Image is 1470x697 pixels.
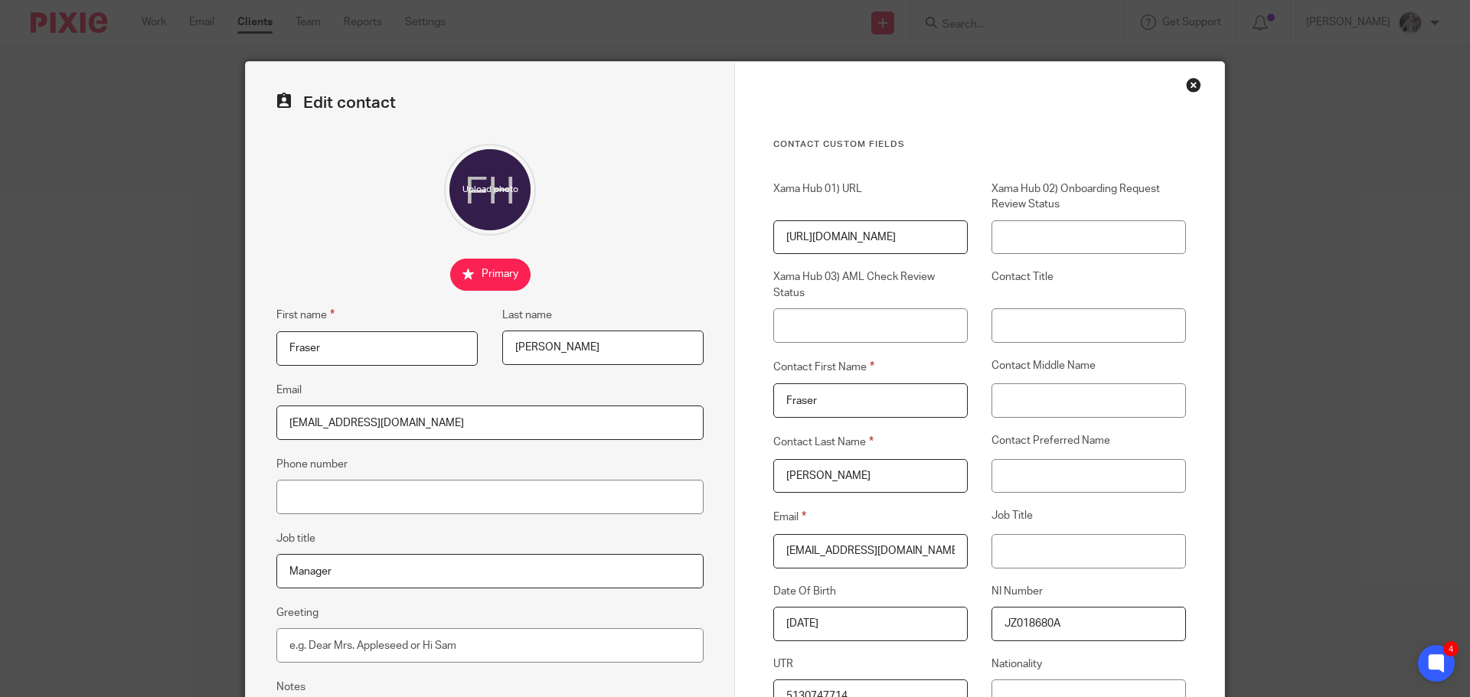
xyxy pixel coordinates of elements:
[276,383,302,398] label: Email
[1443,641,1459,656] div: 4
[991,181,1186,213] label: Xama Hub 02) Onboarding Request Review Status
[773,138,1186,151] h3: Contact Custom fields
[276,679,305,695] label: Notes
[276,605,318,620] label: Greeting
[773,508,968,526] label: Email
[276,531,315,546] label: Job title
[991,433,1186,451] label: Contact Preferred Name
[773,656,968,672] label: UTR
[276,306,335,324] label: First name
[276,628,704,663] input: e.g. Dear Mrs. Appleseed or Hi Sam
[773,358,968,376] label: Contact First Name
[773,269,968,301] label: Xama Hub 03) AML Check Review Status
[1186,77,1201,93] div: Close this dialog window
[773,181,968,213] label: Xama Hub 01) URL
[773,433,968,451] label: Contact Last Name
[502,308,552,323] label: Last name
[991,656,1186,672] label: Nationality
[991,508,1186,526] label: Job Title
[773,584,968,599] label: Date Of Birth
[276,93,704,113] h2: Edit contact
[991,584,1186,599] label: NI Number
[276,457,348,472] label: Phone number
[991,358,1186,376] label: Contact Middle Name
[991,269,1186,301] label: Contact Title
